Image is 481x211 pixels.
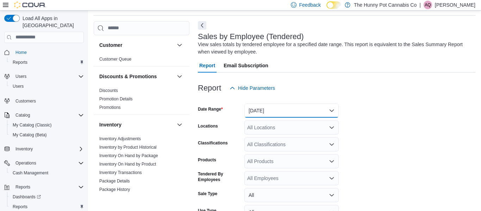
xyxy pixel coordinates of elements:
[425,1,431,9] span: AQ
[10,82,84,91] span: Users
[94,55,189,66] div: Customer
[13,72,84,81] span: Users
[424,1,432,9] div: Aleha Qureshi
[1,182,87,192] button: Reports
[244,188,339,202] button: All
[198,32,304,41] h3: Sales by Employee (Tendered)
[1,158,87,168] button: Operations
[329,159,335,164] button: Open list of options
[7,192,87,202] a: Dashboards
[419,1,421,9] p: |
[329,142,335,147] button: Open list of options
[99,153,158,158] a: Inventory On Hand by Package
[198,84,221,92] h3: Report
[198,157,216,163] label: Products
[99,97,133,101] a: Promotion Details
[99,162,156,167] a: Inventory On Hand by Product
[13,145,36,153] button: Inventory
[99,73,157,80] h3: Discounts & Promotions
[10,169,51,177] a: Cash Management
[13,183,33,191] button: Reports
[10,131,50,139] a: My Catalog (Beta)
[99,161,156,167] span: Inventory On Hand by Product
[13,132,47,138] span: My Catalog (Beta)
[354,1,417,9] p: The Hunny Pot Cannabis Co
[15,74,26,79] span: Users
[99,136,141,141] a: Inventory Adjustments
[13,183,84,191] span: Reports
[10,193,84,201] span: Dashboards
[299,1,321,8] span: Feedback
[99,42,122,49] h3: Customer
[329,125,335,130] button: Open list of options
[10,203,84,211] span: Reports
[15,98,36,104] span: Customers
[175,41,184,49] button: Customer
[224,58,268,73] span: Email Subscription
[227,81,278,95] button: Hide Parameters
[238,85,275,92] span: Hide Parameters
[94,86,189,114] div: Discounts & Promotions
[99,178,130,184] span: Package Details
[13,60,27,65] span: Reports
[99,105,121,110] a: Promotions
[13,83,24,89] span: Users
[1,47,87,57] button: Home
[329,175,335,181] button: Open list of options
[13,194,41,200] span: Dashboards
[13,170,48,176] span: Cash Management
[10,58,30,67] a: Reports
[7,130,87,140] button: My Catalog (Beta)
[99,42,174,49] button: Customer
[13,111,33,119] button: Catalog
[99,56,131,62] span: Customer Queue
[7,168,87,178] button: Cash Management
[175,120,184,129] button: Inventory
[435,1,475,9] p: [PERSON_NAME]
[13,145,84,153] span: Inventory
[10,121,55,129] a: My Catalog (Classic)
[10,82,26,91] a: Users
[99,170,142,175] a: Inventory Transactions
[1,144,87,154] button: Inventory
[99,179,130,184] a: Package Details
[13,122,52,128] span: My Catalog (Classic)
[10,131,84,139] span: My Catalog (Beta)
[198,21,206,30] button: Next
[7,81,87,91] button: Users
[99,153,158,159] span: Inventory On Hand by Package
[99,73,174,80] button: Discounts & Promotions
[326,1,341,9] input: Dark Mode
[15,160,36,166] span: Operations
[198,171,242,182] label: Tendered By Employees
[14,1,46,8] img: Cova
[15,146,33,152] span: Inventory
[175,72,184,81] button: Discounts & Promotions
[99,121,121,128] h3: Inventory
[99,121,174,128] button: Inventory
[13,96,84,105] span: Customers
[13,48,30,57] a: Home
[1,110,87,120] button: Catalog
[199,58,215,73] span: Report
[1,72,87,81] button: Users
[99,136,141,142] span: Inventory Adjustments
[99,88,118,93] span: Discounts
[198,41,472,56] div: View sales totals by tendered employee for a specified date range. This report is equivalent to t...
[15,184,30,190] span: Reports
[15,112,30,118] span: Catalog
[99,96,133,102] span: Promotion Details
[15,50,27,55] span: Home
[99,187,130,192] a: Package History
[13,204,27,210] span: Reports
[99,145,157,150] a: Inventory by Product Historical
[20,15,84,29] span: Load All Apps in [GEOGRAPHIC_DATA]
[10,121,84,129] span: My Catalog (Classic)
[13,97,39,105] a: Customers
[13,72,29,81] button: Users
[198,106,223,112] label: Date Range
